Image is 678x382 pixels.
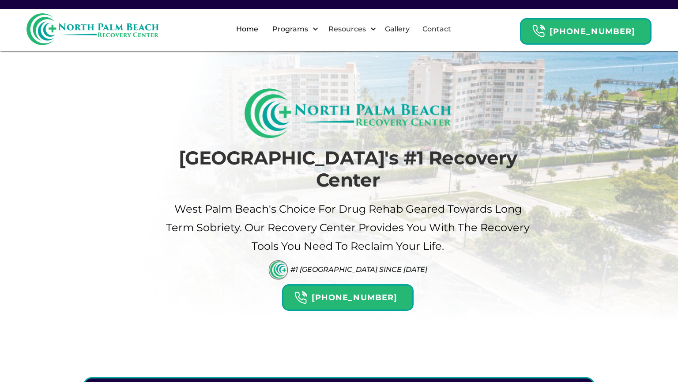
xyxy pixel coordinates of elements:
[294,291,307,305] img: Header Calendar Icons
[321,15,379,43] div: Resources
[520,14,652,45] a: Header Calendar Icons[PHONE_NUMBER]
[312,293,397,302] strong: [PHONE_NUMBER]
[165,147,531,191] h1: [GEOGRAPHIC_DATA]'s #1 Recovery Center
[265,15,321,43] div: Programs
[165,200,531,256] p: West palm beach's Choice For drug Rehab Geared Towards Long term sobriety. Our Recovery Center pr...
[245,88,452,138] img: North Palm Beach Recovery Logo (Rectangle)
[282,280,414,311] a: Header Calendar Icons[PHONE_NUMBER]
[290,265,427,274] div: #1 [GEOGRAPHIC_DATA] Since [DATE]
[532,24,545,38] img: Header Calendar Icons
[326,24,368,34] div: Resources
[417,15,456,43] a: Contact
[270,24,310,34] div: Programs
[380,15,415,43] a: Gallery
[231,15,264,43] a: Home
[550,27,635,36] strong: [PHONE_NUMBER]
